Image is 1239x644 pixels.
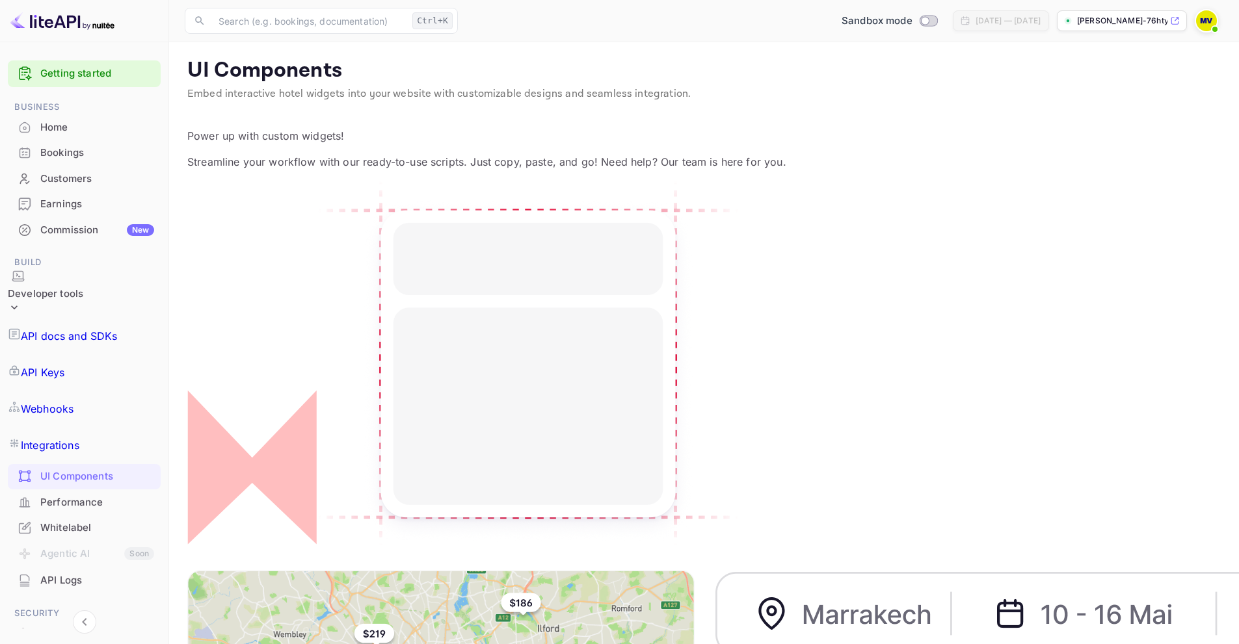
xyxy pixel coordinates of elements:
[187,128,1221,144] p: Power up with custom widgets!
[8,464,161,488] a: UI Components
[40,146,154,161] div: Bookings
[127,224,154,236] div: New
[40,521,154,535] div: Whitelabel
[8,100,161,114] span: Business
[40,172,154,187] div: Customers
[8,270,83,318] div: Developer tools
[1077,15,1167,27] p: [PERSON_NAME]-76hty.nui...
[8,606,161,621] span: Security
[73,610,96,634] button: Collapse navigation
[8,515,161,541] div: Whitelabel
[40,495,154,510] div: Performance
[8,490,161,515] div: Performance
[40,573,154,588] div: API Logs
[8,515,161,539] a: Whitelabel
[187,58,1221,84] p: UI Components
[8,115,161,139] a: Home
[8,287,83,302] div: Developer tools
[1196,10,1217,31] img: Michael Vogt
[40,223,154,238] div: Commission
[8,318,161,354] a: API docs and SDKs
[8,166,161,190] a: Customers
[40,626,154,641] div: Team management
[187,86,1221,102] p: Embed interactive hotel widgets into your website with customizable designs and seamless integrat...
[211,8,407,34] input: Search (e.g. bookings, documentation)
[40,197,154,212] div: Earnings
[40,469,154,484] div: UI Components
[8,192,161,216] a: Earnings
[8,218,161,242] a: CommissionNew
[842,14,913,29] span: Sandbox mode
[8,568,161,593] div: API Logs
[317,180,739,545] img: Custom Widget PNG
[21,365,64,380] p: API Keys
[8,166,161,192] div: Customers
[8,427,161,463] a: Integrations
[8,568,161,592] a: API Logs
[8,391,161,427] a: Webhooks
[976,15,1041,27] div: [DATE] — [DATE]
[8,60,161,87] div: Getting started
[8,140,161,164] a: Bookings
[8,464,161,489] div: UI Components
[412,12,453,29] div: Ctrl+K
[8,354,161,391] a: API Keys
[8,115,161,140] div: Home
[21,328,118,344] p: API docs and SDKs
[21,437,79,453] p: Integrations
[8,490,161,514] a: Performance
[8,218,161,243] div: CommissionNew
[40,66,154,81] a: Getting started
[187,154,1221,170] p: Streamline your workflow with our ready-to-use scripts. Just copy, paste, and go! Need help? Our ...
[8,140,161,166] div: Bookings
[21,401,73,417] p: Webhooks
[836,14,942,29] div: Switch to Production mode
[8,192,161,217] div: Earnings
[8,255,161,270] span: Build
[40,120,154,135] div: Home
[10,10,114,31] img: LiteAPI logo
